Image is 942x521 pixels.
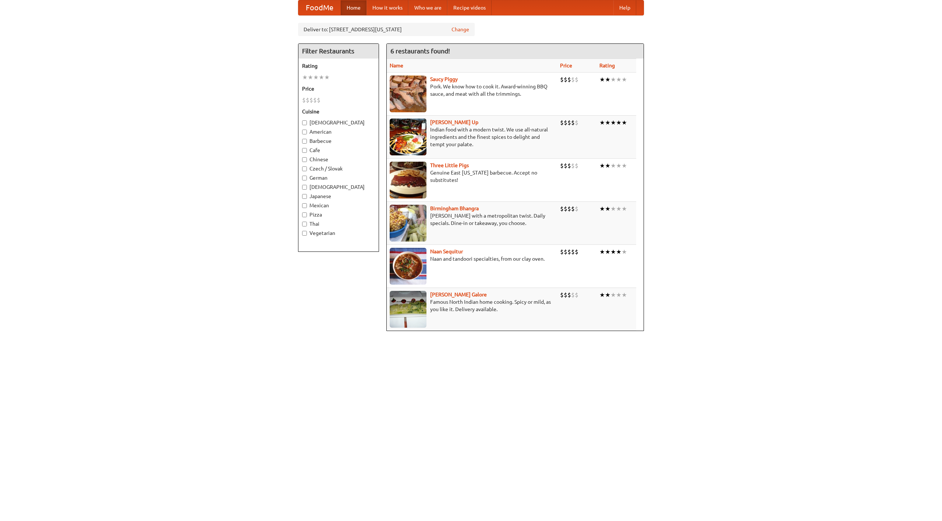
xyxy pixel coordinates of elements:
[564,205,567,213] li: $
[605,205,610,213] li: ★
[610,119,616,127] li: ★
[613,0,636,15] a: Help
[567,205,571,213] li: $
[302,166,307,171] input: Czech / Slovak
[616,248,621,256] li: ★
[390,75,426,112] img: saucy.jpg
[302,137,375,145] label: Barbecue
[302,156,375,163] label: Chinese
[430,205,479,211] a: Birmingham Bhangra
[302,96,306,104] li: $
[599,162,605,170] li: ★
[560,75,564,84] li: $
[302,194,307,199] input: Japanese
[306,96,309,104] li: $
[567,291,571,299] li: $
[616,119,621,127] li: ★
[366,0,408,15] a: How it works
[390,162,426,198] img: littlepigs.jpg
[621,248,627,256] li: ★
[302,128,375,135] label: American
[302,85,375,92] h5: Price
[390,83,554,98] p: Pork. We know how to cook it. Award-winning BBQ sauce, and meat with all the trimmings.
[313,73,319,81] li: ★
[616,205,621,213] li: ★
[324,73,330,81] li: ★
[610,248,616,256] li: ★
[616,291,621,299] li: ★
[302,148,307,153] input: Cafe
[560,119,564,127] li: $
[430,119,478,125] a: [PERSON_NAME] Up
[560,162,564,170] li: $
[302,193,375,200] label: Japanese
[430,76,458,82] a: Saucy Piggy
[298,44,379,59] h4: Filter Restaurants
[571,162,575,170] li: $
[599,119,605,127] li: ★
[575,248,578,256] li: $
[575,291,578,299] li: $
[564,291,567,299] li: $
[390,63,403,68] a: Name
[571,205,575,213] li: $
[430,162,469,168] a: Three Little Pigs
[302,183,375,191] label: [DEMOGRAPHIC_DATA]
[575,75,578,84] li: $
[298,23,475,36] div: Deliver to: [STREET_ADDRESS][US_STATE]
[302,139,307,144] input: Barbecue
[567,248,571,256] li: $
[390,126,554,148] p: Indian food with a modern twist. We use all-natural ingredients and the finest spices to delight ...
[616,75,621,84] li: ★
[616,162,621,170] li: ★
[319,73,324,81] li: ★
[302,62,375,70] h5: Rating
[309,96,313,104] li: $
[575,162,578,170] li: $
[302,222,307,226] input: Thai
[298,0,341,15] a: FoodMe
[302,130,307,134] input: American
[302,165,375,172] label: Czech / Slovak
[575,205,578,213] li: $
[599,291,605,299] li: ★
[571,248,575,256] li: $
[621,75,627,84] li: ★
[575,119,578,127] li: $
[599,205,605,213] li: ★
[564,162,567,170] li: $
[313,96,317,104] li: $
[390,291,426,328] img: currygalore.jpg
[390,255,554,263] p: Naan and tandoori specialties, from our clay oven.
[605,291,610,299] li: ★
[621,162,627,170] li: ★
[571,291,575,299] li: $
[390,248,426,285] img: naansequitur.jpg
[610,75,616,84] li: ★
[599,248,605,256] li: ★
[447,0,492,15] a: Recipe videos
[302,202,375,209] label: Mexican
[430,249,463,254] a: Naan Sequitur
[390,119,426,155] img: curryup.jpg
[605,248,610,256] li: ★
[302,212,307,217] input: Pizza
[560,248,564,256] li: $
[567,119,571,127] li: $
[302,176,307,180] input: German
[302,147,375,154] label: Cafe
[302,120,307,125] input: [DEMOGRAPHIC_DATA]
[599,75,605,84] li: ★
[390,298,554,313] p: Famous North Indian home cooking. Spicy or mild, as you like it. Delivery available.
[605,75,610,84] li: ★
[408,0,447,15] a: Who we are
[560,205,564,213] li: $
[451,26,469,33] a: Change
[621,119,627,127] li: ★
[302,157,307,162] input: Chinese
[621,205,627,213] li: ★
